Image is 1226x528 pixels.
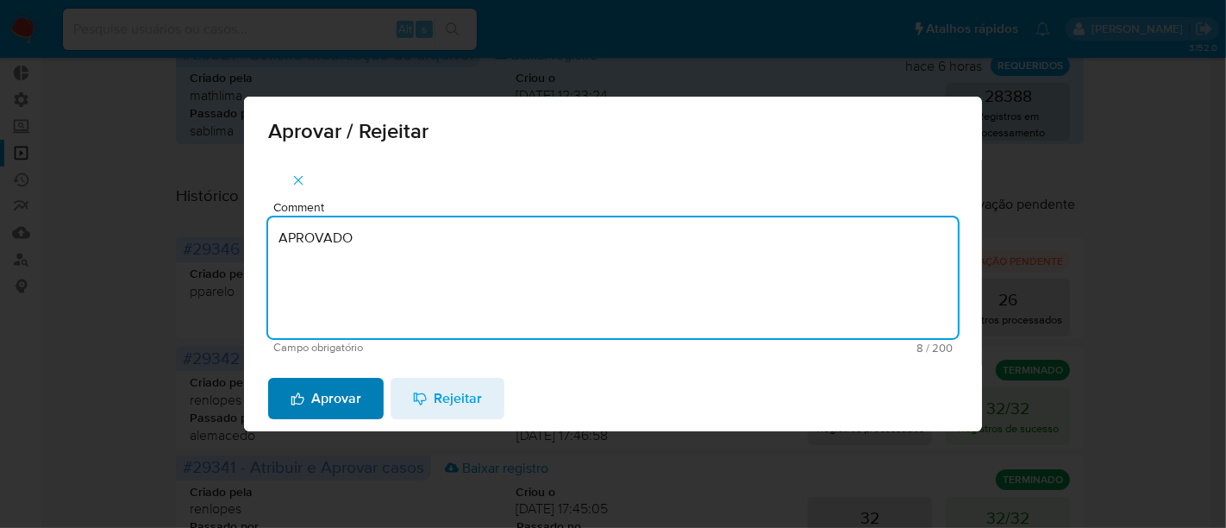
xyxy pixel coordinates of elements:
button: Rejeitar [391,378,504,419]
span: Aprovar [291,380,361,418]
span: Rejeitar [413,380,482,418]
textarea: APROVADO [268,217,958,338]
span: Comment [273,201,963,214]
button: Aprovar [268,378,384,419]
span: Aprovar / Rejeitar [268,121,958,141]
span: Campo obrigatório [273,342,613,354]
span: Máximo 200 caracteres [613,343,953,354]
